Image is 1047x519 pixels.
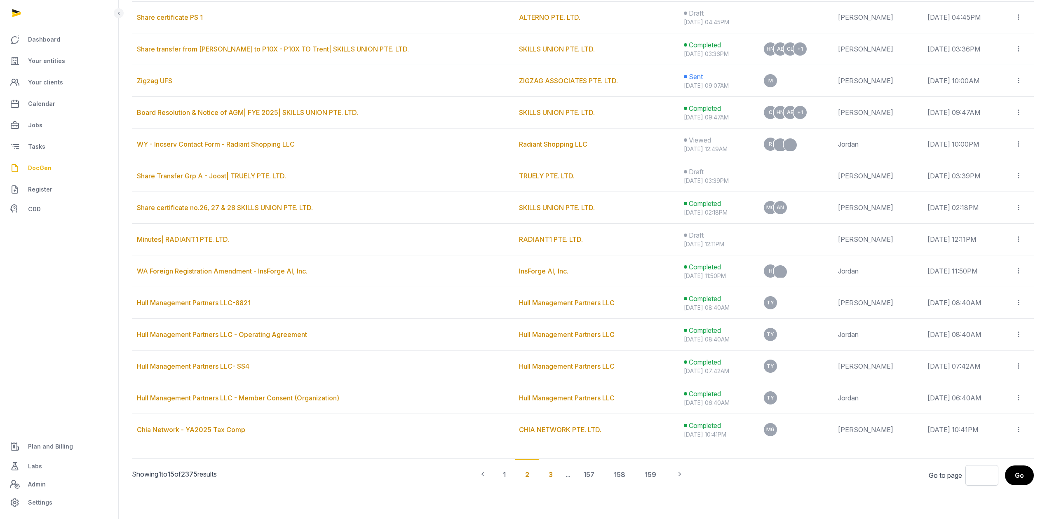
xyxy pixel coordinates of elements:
[472,459,694,489] nav: Pagination
[923,319,1010,351] td: [DATE] 08:40AM
[769,269,772,274] span: H
[923,97,1010,129] td: [DATE] 09:47AM
[777,205,784,210] span: AN
[519,235,583,243] a: RADIANT1 PTE. LTD.
[7,456,112,476] a: Labs
[767,332,774,337] span: TY
[684,304,751,312] div: [DATE] 08:40AM
[767,395,774,400] span: TY
[684,145,751,153] div: [DATE] 12:49AM
[923,160,1010,192] td: [DATE] 03:39PM
[137,13,203,21] a: Share certificate PS 1
[684,50,751,58] div: [DATE] 03:36PM
[7,51,112,71] a: Your entities
[684,113,751,122] div: [DATE] 09:47AM
[28,442,73,451] span: Plan and Billing
[519,299,615,307] a: Hull Management Partners LLC
[7,158,112,178] a: DocGen
[777,110,784,115] span: HN
[137,108,358,117] a: Board Resolution & Notice of AGM| FYE 2025| SKILLS UNION PTE. LTD.
[766,205,775,210] span: MC
[767,300,774,305] span: TY
[833,319,923,351] td: Jordan
[923,33,1010,65] td: [DATE] 03:36PM
[833,414,923,446] td: [PERSON_NAME]
[769,110,772,115] span: C
[519,108,595,117] a: SKILLS UNION PTE. LTD.
[28,498,52,507] span: Settings
[1005,465,1034,485] button: Go
[689,389,721,399] span: Completed
[689,103,721,113] span: Completed
[833,2,923,33] td: [PERSON_NAME]
[768,78,773,83] span: M
[833,351,923,382] td: [PERSON_NAME]
[181,470,197,478] span: 2375
[519,362,615,370] a: Hull Management Partners LLC
[635,459,666,489] div: 159
[689,230,704,240] span: Draft
[787,110,794,115] span: AB
[689,325,721,335] span: Completed
[7,30,112,49] a: Dashboard
[137,235,229,243] a: Minutes| RADIANT1 PTE. LTD.
[137,330,307,339] a: Hull Management Partners LLC - Operating Agreement
[137,267,308,275] a: WA Foreign Registration Amendment - InsForge AI, Inc.
[7,137,112,157] a: Tasks
[689,72,703,82] span: Sent
[923,192,1010,224] td: [DATE] 02:18PM
[833,224,923,255] td: [PERSON_NAME]
[7,437,112,456] a: Plan and Billing
[158,470,161,478] span: 1
[28,142,45,152] span: Tasks
[833,255,923,287] td: Jordan
[684,272,751,280] div: [DATE] 11:50PM
[833,129,923,160] td: Jordan
[684,430,751,439] div: [DATE] 10:41PM
[7,476,112,493] a: Admin
[923,224,1010,255] td: [DATE] 12:11PM
[777,47,784,51] span: AB
[137,172,286,180] a: Share Transfer Grp A - Joost| TRUELY PTE. LTD.
[604,459,635,489] div: 158
[833,382,923,414] td: Jordan
[797,110,803,115] span: +1
[137,203,313,212] a: Share certificate no.26, 27 & 28 SKILLS UNION PTE. LTD.
[519,77,618,85] a: ZIGZAG ASSOCIATES PTE. LTD.
[797,47,803,51] span: +1
[767,364,774,369] span: TY
[787,47,793,51] span: CL
[833,287,923,319] td: [PERSON_NAME]
[7,180,112,199] a: Register
[137,77,172,85] a: Zigzag UFS
[684,240,751,248] div: [DATE] 12:11PM
[689,167,704,177] span: Draft
[689,199,721,208] span: Completed
[767,47,774,51] span: HN
[923,287,1010,319] td: [DATE] 08:40AM
[137,45,409,53] a: Share transfer from [PERSON_NAME] to P10X - P10X TO Trent| SKILLS UNION PTE. LTD.
[519,394,615,402] a: Hull Management Partners LLC
[493,459,516,489] div: 1
[28,461,42,471] span: Labs
[28,56,65,66] span: Your entities
[684,208,751,217] div: [DATE] 02:18PM
[923,255,1010,287] td: [DATE] 11:50PM
[137,140,295,148] a: WY - Incserv Contact Form - Radiant Shopping LLC
[923,351,1010,382] td: [DATE] 07:42AM
[28,204,41,214] span: CDD
[689,8,704,18] span: Draft
[167,470,174,478] span: 15
[519,267,568,275] a: InsForge AI, Inc.
[923,2,1010,33] td: [DATE] 04:45PM
[689,40,721,50] span: Completed
[769,142,772,147] span: R
[833,97,923,129] td: [PERSON_NAME]
[689,135,711,145] span: Viewed
[132,459,347,489] p: Showing to of results
[573,459,604,489] div: 157
[684,18,751,26] div: [DATE] 04:45PM
[833,160,923,192] td: [PERSON_NAME]
[137,362,249,370] a: Hull Management Partners LLC- SS4
[562,459,574,489] div: ...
